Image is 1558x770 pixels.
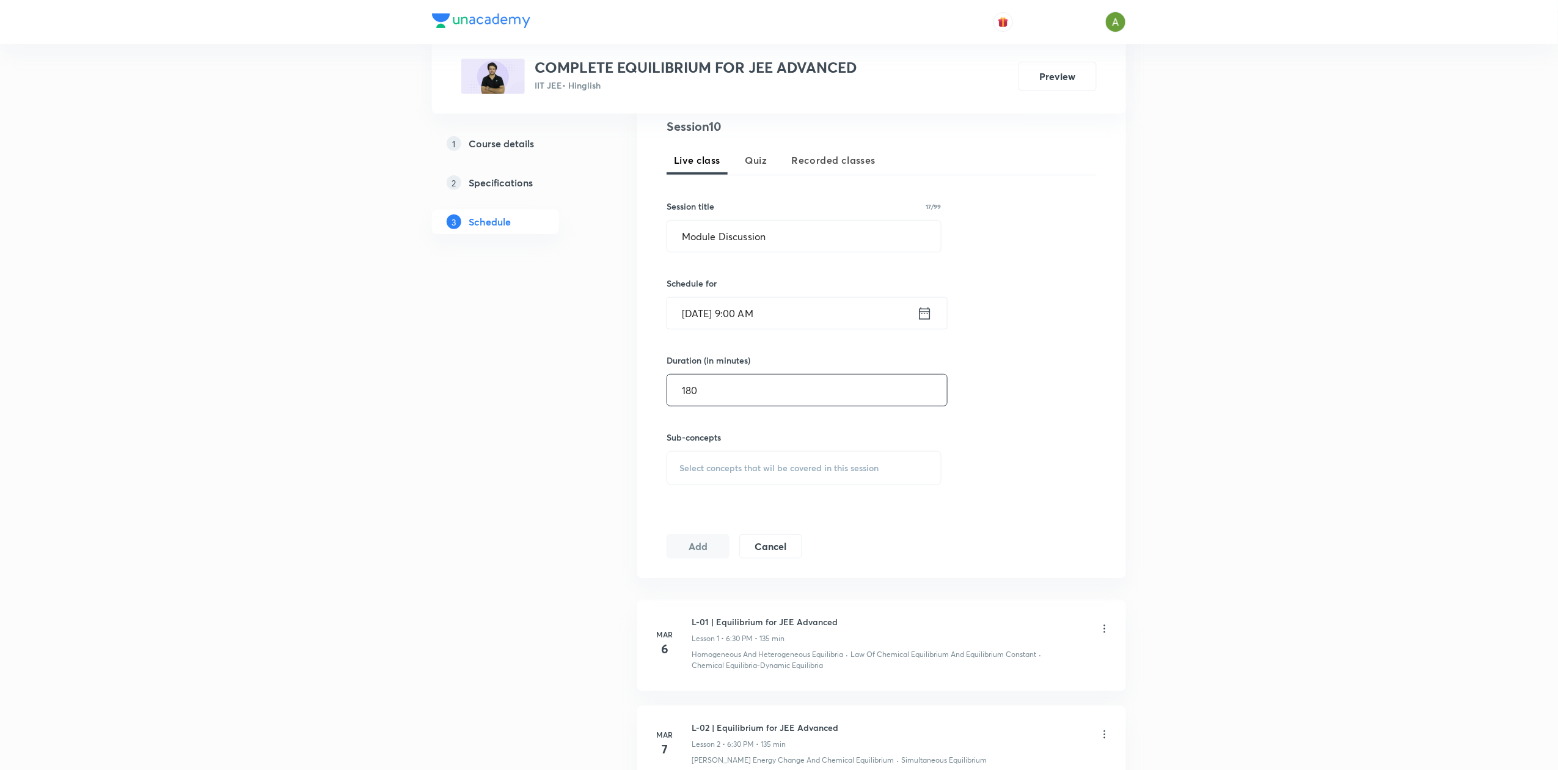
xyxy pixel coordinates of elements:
p: 2 [447,175,461,190]
span: Live class [674,153,720,167]
h6: Session title [667,200,714,213]
div: · [1039,649,1041,660]
p: Lesson 2 • 6:30 PM • 135 min [692,739,786,750]
div: · [896,755,899,766]
p: Law Of Chemical Equilibrium And Equilibrium Constant [850,649,1036,660]
h4: 7 [653,740,677,758]
img: AE3F582B-B646-429F-AA62-670A94EA438B_plus.png [461,59,525,94]
img: Company Logo [432,13,530,28]
a: 2Specifications [432,170,598,195]
p: IIT JEE • Hinglish [535,79,857,92]
p: Lesson 1 • 6:30 PM • 135 min [692,633,784,644]
p: 3 [447,215,461,229]
a: Company Logo [432,13,530,31]
button: Cancel [739,534,802,559]
p: Simultaneous Equilibrium [901,755,987,766]
h5: Schedule [469,215,511,229]
button: Add [667,534,730,559]
span: Select concepts that wil be covered in this session [679,463,879,473]
p: 17/99 [926,204,942,210]
p: Homogeneous And Heterogeneous Equilibria [692,649,843,660]
h5: Specifications [469,175,533,190]
h6: Mar [653,729,677,740]
h6: L-01 | Equilibrium for JEE Advanced [692,615,838,628]
input: A great title is short, clear and descriptive [667,221,941,252]
h6: Sub-concepts [667,431,942,444]
span: Quiz [745,153,767,167]
button: Preview [1019,62,1097,91]
a: 1Course details [432,131,598,156]
h4: Session 10 [667,117,890,136]
button: avatar [993,12,1013,32]
h5: Course details [469,136,534,151]
h6: L-02 | Equilibrium for JEE Advanced [692,721,838,734]
p: [PERSON_NAME] Energy Change And Chemical Equilibrium [692,755,894,766]
img: Ajay A [1105,12,1126,32]
h3: COMPLETE EQUILIBRIUM FOR JEE ADVANCED [535,59,857,76]
h6: Schedule for [667,277,942,290]
h4: 6 [653,640,677,658]
p: 1 [447,136,461,151]
span: Recorded classes [792,153,876,167]
h6: Duration (in minutes) [667,354,750,367]
div: · [846,649,848,660]
input: 180 [667,375,947,406]
h6: Mar [653,629,677,640]
p: Chemical Equilibria-Dynamic Equilibria [692,660,823,671]
img: avatar [998,16,1009,28]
